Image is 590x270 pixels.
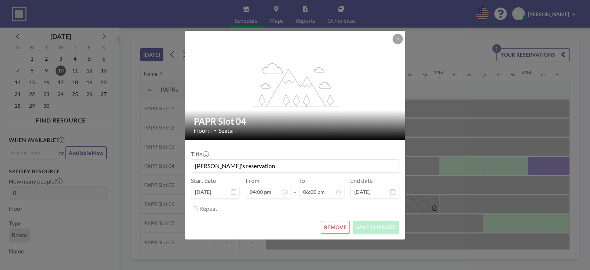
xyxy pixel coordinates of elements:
[191,150,208,158] label: Title
[214,128,217,133] span: •
[353,221,399,234] button: SAVE CHANGES
[191,177,216,184] label: Start date
[294,180,296,196] span: -
[194,116,397,127] h2: PAPR Slot 04
[199,205,217,212] label: Repeat
[246,177,259,184] label: From
[191,160,399,172] input: (No title)
[194,127,212,134] span: Floor: -
[321,221,350,234] button: REMOVE
[218,127,237,134] span: Seats: -
[299,177,305,184] label: To
[252,63,339,107] g: flex-grow: 1.2;
[350,177,373,184] label: End date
